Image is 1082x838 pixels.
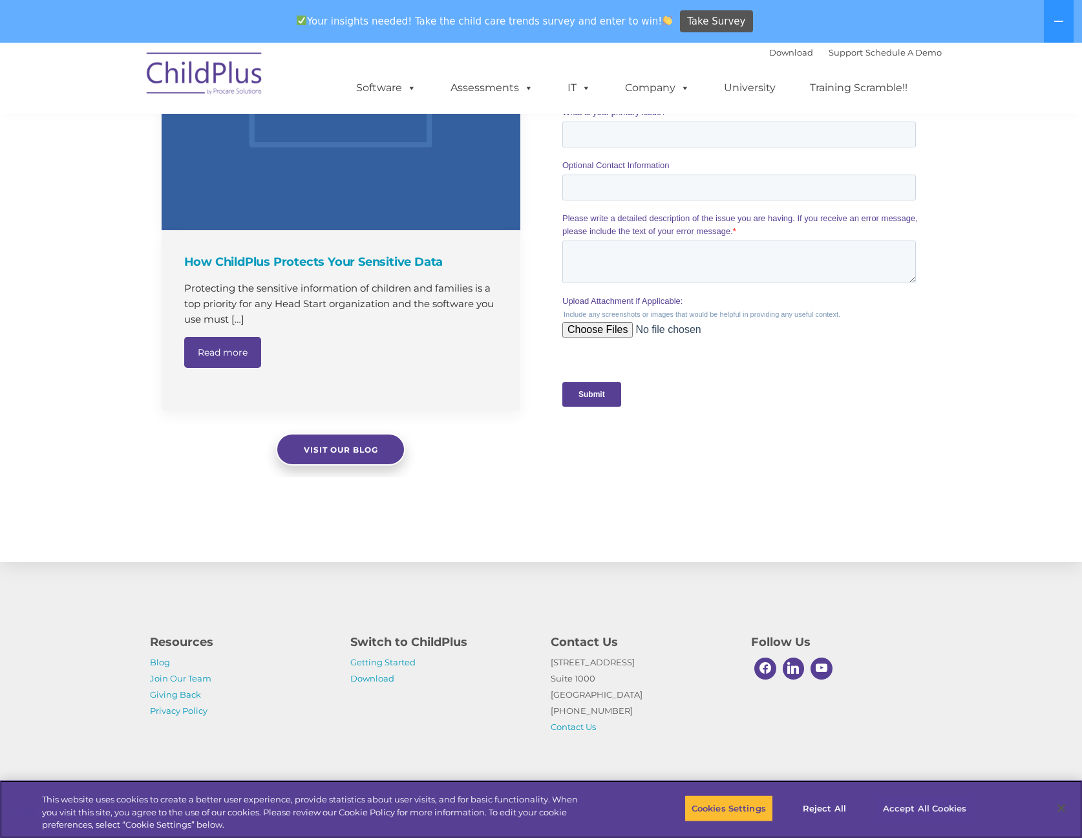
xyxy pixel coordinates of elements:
[150,689,201,700] a: Giving Back
[829,47,863,58] a: Support
[551,722,596,732] a: Contact Us
[680,10,753,33] a: Take Survey
[555,75,604,101] a: IT
[304,445,378,455] span: Visit our blog
[150,705,207,716] a: Privacy Policy
[350,657,416,667] a: Getting Started
[797,75,920,101] a: Training Scramble!!
[184,253,501,271] h4: How ChildPlus Protects Your Sensitive Data
[150,633,331,651] h4: Resources
[807,654,836,683] a: Youtube
[350,633,531,651] h4: Switch to ChildPlus
[42,793,595,832] div: This website uses cookies to create a better user experience, provide statistics about user visit...
[780,654,808,683] a: Linkedin
[663,16,672,25] img: 👏
[876,795,973,822] button: Accept All Cookies
[297,16,306,25] img: ✅
[343,75,429,101] a: Software
[769,47,942,58] font: |
[350,673,394,683] a: Download
[1047,794,1076,822] button: Close
[184,337,261,368] a: Read more
[551,633,732,651] h4: Contact Us
[140,43,270,108] img: ChildPlus by Procare Solutions
[184,281,501,327] p: Protecting the sensitive information of children and families is a top priority for any Head Star...
[612,75,703,101] a: Company
[551,654,732,735] p: [STREET_ADDRESS] Suite 1000 [GEOGRAPHIC_DATA] [PHONE_NUMBER]
[438,75,546,101] a: Assessments
[751,633,932,651] h4: Follow Us
[784,795,865,822] button: Reject All
[769,47,813,58] a: Download
[687,10,745,33] span: Take Survey
[276,433,405,466] a: Visit our blog
[291,8,678,34] span: Your insights needed! Take the child care trends survey and enter to win!
[684,795,773,822] button: Cookies Settings
[711,75,789,101] a: University
[150,657,170,667] a: Blog
[865,47,942,58] a: Schedule A Demo
[751,654,780,683] a: Facebook
[150,673,211,683] a: Join Our Team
